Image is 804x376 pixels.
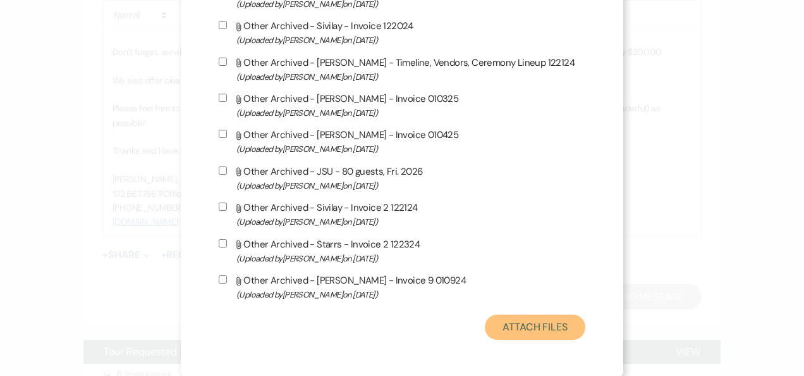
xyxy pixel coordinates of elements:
label: Other Archived - [PERSON_NAME] - Invoice 010425 [219,127,585,156]
input: Other Archived - Sivilay - Invoice 2 122124(Uploaded by[PERSON_NAME]on [DATE]) [219,203,227,211]
input: Other Archived - [PERSON_NAME] - Invoice 9 010924(Uploaded by[PERSON_NAME]on [DATE]) [219,275,227,284]
span: (Uploaded by [PERSON_NAME] on [DATE] ) [236,251,585,266]
input: Other Archived - Sivilay - Invoice 122024(Uploaded by[PERSON_NAME]on [DATE]) [219,21,227,29]
label: Other Archived - [PERSON_NAME] - Invoice 010325 [219,91,585,120]
label: Other Archived - Sivilay - Invoice 2 122124 [219,199,585,229]
input: Other Archived - JSU - 80 guests, Fri. 2026(Uploaded by[PERSON_NAME]on [DATE]) [219,166,227,175]
button: Attach Files [485,315,585,340]
span: (Uploaded by [PERSON_NAME] on [DATE] ) [236,106,585,120]
input: Other Archived - [PERSON_NAME] - Invoice 010425(Uploaded by[PERSON_NAME]on [DATE]) [219,130,227,138]
span: (Uploaded by [PERSON_NAME] on [DATE] ) [236,33,585,47]
label: Other Archived - [PERSON_NAME] - Timeline, Vendors, Ceremony Lineup 122124 [219,54,585,84]
input: Other Archived - [PERSON_NAME] - Timeline, Vendors, Ceremony Lineup 122124(Uploaded by[PERSON_NAM... [219,58,227,66]
label: Other Archived - Starrs - Invoice 2 122324 [219,236,585,266]
input: Other Archived - Starrs - Invoice 2 122324(Uploaded by[PERSON_NAME]on [DATE]) [219,239,227,248]
label: Other Archived - Sivilay - Invoice 122024 [219,18,585,47]
span: (Uploaded by [PERSON_NAME] on [DATE] ) [236,142,585,156]
span: (Uploaded by [PERSON_NAME] on [DATE] ) [236,70,585,84]
input: Other Archived - [PERSON_NAME] - Invoice 010325(Uploaded by[PERSON_NAME]on [DATE]) [219,94,227,102]
label: Other Archived - [PERSON_NAME] - Invoice 9 010924 [219,272,585,302]
span: (Uploaded by [PERSON_NAME] on [DATE] ) [236,215,585,229]
span: (Uploaded by [PERSON_NAME] on [DATE] ) [236,179,585,193]
label: Other Archived - JSU - 80 guests, Fri. 2026 [219,163,585,193]
span: (Uploaded by [PERSON_NAME] on [DATE] ) [236,287,585,302]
